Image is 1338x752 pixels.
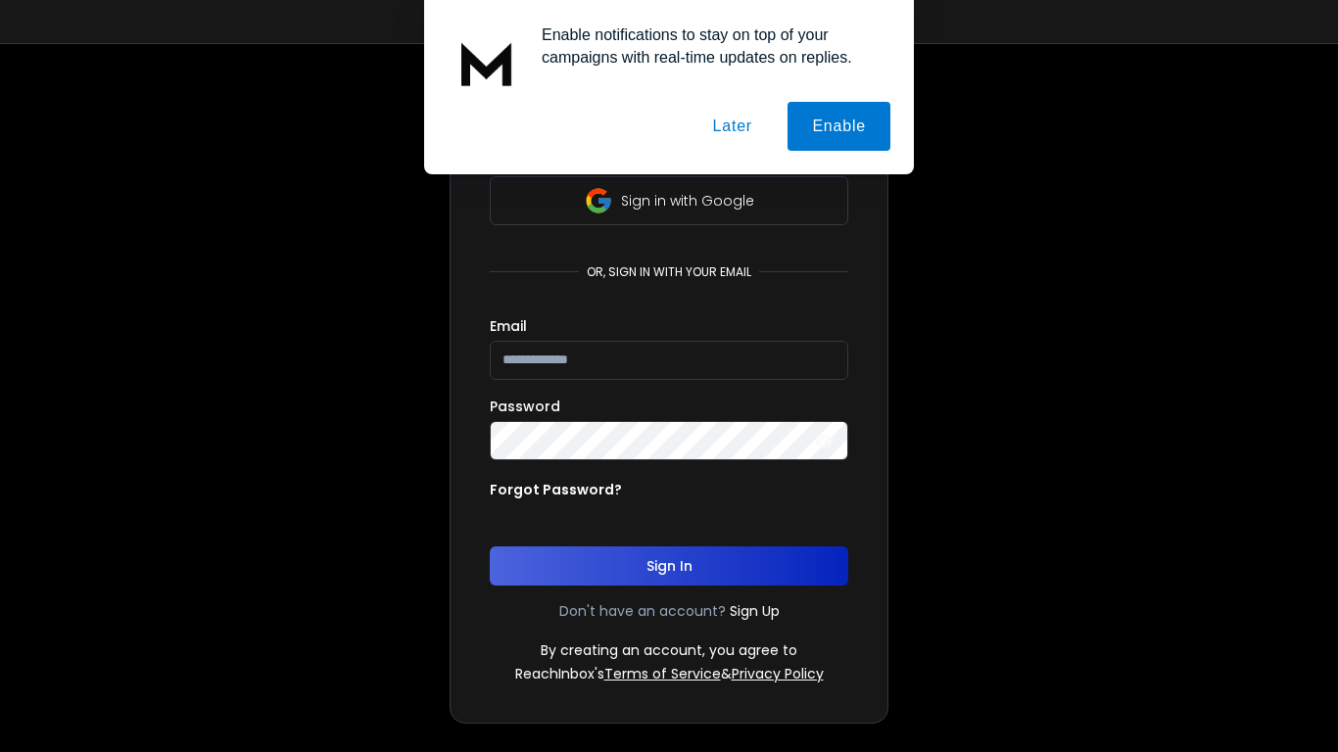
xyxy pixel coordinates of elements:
p: ReachInbox's & [515,664,824,683]
button: Enable [788,102,890,151]
button: Sign in with Google [490,176,848,225]
p: By creating an account, you agree to [541,640,797,660]
button: Later [688,102,776,151]
label: Email [490,319,527,333]
p: Don't have an account? [559,601,726,621]
p: or, sign in with your email [579,264,759,280]
div: Enable notifications to stay on top of your campaigns with real-time updates on replies. [526,23,890,69]
a: Privacy Policy [732,664,824,683]
label: Password [490,399,560,413]
button: Sign In [490,546,848,586]
a: Sign Up [730,601,780,621]
a: Terms of Service [604,664,721,683]
p: Forgot Password? [490,480,622,499]
p: Sign in with Google [621,191,754,211]
img: notification icon [448,23,526,102]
